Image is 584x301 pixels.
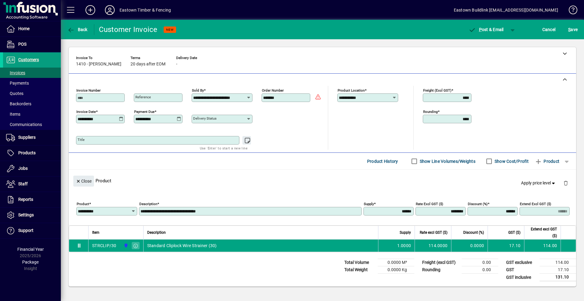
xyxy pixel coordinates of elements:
[564,1,576,21] a: Knowledge Base
[76,88,101,93] mat-label: Invoice number
[540,259,576,266] td: 114.00
[341,266,378,274] td: Total Weight
[18,150,36,155] span: Products
[139,202,157,206] mat-label: Description
[451,240,488,252] td: 0.0000
[147,243,217,249] span: Standard Cliplock Wire Strainer (30)
[6,112,20,117] span: Items
[479,27,482,32] span: P
[378,266,414,274] td: 0.0000 Kg
[18,228,33,233] span: Support
[528,226,557,239] span: Extend excl GST ($)
[18,181,28,186] span: Staff
[262,88,284,93] mat-label: Order number
[468,27,504,32] span: ost & Email
[78,138,85,142] mat-label: Title
[541,24,557,35] button: Cancel
[67,27,88,32] span: Back
[3,161,61,176] a: Jobs
[338,88,365,93] mat-label: Product location
[535,156,559,166] span: Product
[508,229,520,236] span: GST ($)
[18,166,28,171] span: Jobs
[200,145,248,152] mat-hint: Use 'Enter' to start a new line
[521,180,556,186] span: Apply price level
[3,99,61,109] a: Backorders
[61,24,94,35] app-page-header-button: Back
[69,170,576,192] div: Product
[558,176,573,190] button: Delete
[3,208,61,223] a: Settings
[454,5,558,15] div: Eastown Buildlink [EMAIL_ADDRESS][DOMAIN_NAME]
[135,95,151,99] mat-label: Reference
[420,229,447,236] span: Rate excl GST ($)
[419,243,447,249] div: 114.0000
[365,156,401,167] button: Product History
[92,243,116,249] div: STRCLIP/30
[73,176,94,187] button: Close
[419,259,462,266] td: Freight (excl GST)
[540,266,576,274] td: 17.10
[488,240,524,252] td: 17.10
[423,110,438,114] mat-label: Rounding
[3,88,61,99] a: Quotes
[100,5,120,16] button: Profile
[81,5,100,16] button: Add
[130,62,165,67] span: 20 days after EOM
[22,260,39,264] span: Package
[92,229,99,236] span: Item
[493,158,529,164] label: Show Cost/Profit
[3,223,61,238] a: Support
[18,135,36,140] span: Suppliers
[520,202,551,206] mat-label: Extend excl GST ($)
[532,156,562,167] button: Product
[400,229,411,236] span: Supply
[341,259,378,266] td: Total Volume
[6,101,31,106] span: Backorders
[3,192,61,207] a: Reports
[397,243,411,249] span: 1.0000
[134,110,155,114] mat-label: Payment due
[3,177,61,192] a: Staff
[6,70,25,75] span: Invoices
[423,88,451,93] mat-label: Freight (excl GST)
[76,176,92,186] span: Close
[147,229,166,236] span: Description
[3,130,61,145] a: Suppliers
[3,119,61,130] a: Communications
[3,21,61,37] a: Home
[503,266,540,274] td: GST
[568,25,578,34] span: ave
[367,156,398,166] span: Product History
[18,197,33,202] span: Reports
[122,242,129,249] span: Holyoake St
[3,68,61,78] a: Invoices
[519,178,559,189] button: Apply price level
[542,25,556,34] span: Cancel
[463,229,484,236] span: Discount (%)
[568,27,571,32] span: S
[462,259,498,266] td: 0.00
[6,81,29,86] span: Payments
[18,42,26,47] span: POS
[18,212,34,217] span: Settings
[462,266,498,274] td: 0.00
[503,259,540,266] td: GST exclusive
[468,202,488,206] mat-label: Discount (%)
[3,78,61,88] a: Payments
[193,116,217,121] mat-label: Delivery status
[76,110,96,114] mat-label: Invoice date
[558,180,573,186] app-page-header-button: Delete
[99,25,158,34] div: Customer Invoice
[166,28,174,32] span: NEW
[416,202,443,206] mat-label: Rate excl GST ($)
[176,62,177,67] span: -
[192,88,204,93] mat-label: Sold by
[76,62,121,67] span: 1410 - [PERSON_NAME]
[419,158,475,164] label: Show Line Volumes/Weights
[3,145,61,161] a: Products
[465,24,507,35] button: Post & Email
[18,26,30,31] span: Home
[567,24,579,35] button: Save
[378,259,414,266] td: 0.0000 M³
